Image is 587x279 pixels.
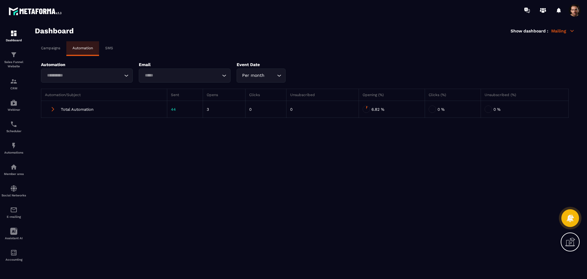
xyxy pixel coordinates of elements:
p: Dashboard [2,39,26,42]
th: Opening (%) [359,89,425,101]
td: 0 [286,101,359,118]
a: accountantaccountantAccounting [2,244,26,266]
th: Unsubscribed (%) [481,89,569,101]
p: Show dashboard : [511,28,548,33]
input: Search for option [143,72,220,79]
img: formation [10,51,17,58]
div: 0 % [429,105,477,114]
img: automations [10,99,17,106]
img: accountant [10,249,17,256]
p: E-mailing [2,215,26,218]
a: automationsautomationsWebinar [2,95,26,116]
p: Accounting [2,258,26,261]
td: 3 [203,101,245,118]
input: Search for option [45,72,123,79]
div: Search for option [41,69,133,83]
p: CRM [2,87,26,90]
th: Unsubscribed [286,89,359,101]
p: Campaigns [41,46,60,50]
p: Scheduler [2,129,26,133]
a: formationformationCRM [2,73,26,95]
a: Assistant AI [2,223,26,244]
th: Opens [203,89,245,101]
p: Sales Funnel Website [2,60,26,69]
p: Assistant AI [2,236,26,240]
a: automationsautomationsAutomations [2,137,26,159]
img: formation [10,78,17,85]
div: Search for option [237,69,286,83]
a: formationformationDashboard [2,25,26,46]
th: Sent [167,89,203,101]
img: email [10,206,17,214]
img: logo [9,6,64,17]
p: SMS [105,46,113,50]
img: formation [10,30,17,37]
p: Automations [2,151,26,154]
p: Event Date [237,62,313,67]
div: 0 % [485,105,565,114]
p: Webinar [2,108,26,111]
h3: Dashboard [35,27,74,35]
img: scheduler [10,121,17,128]
a: social-networksocial-networkSocial Networks [2,180,26,202]
div: 6.82 % [363,105,421,114]
div: Search for option [139,69,231,83]
div: Total Automation [45,105,163,114]
p: Social Networks [2,194,26,197]
a: automationsautomationsMember area [2,159,26,180]
img: social-network [10,185,17,192]
p: Email [139,62,231,67]
p: Member area [2,172,26,176]
img: automations [10,142,17,149]
td: 0 [245,101,286,118]
th: Clicks [245,89,286,101]
th: Automation/Subject [41,89,167,101]
a: formationformationSales Funnel Website [2,46,26,73]
p: Automation [41,62,133,67]
img: automations [10,163,17,171]
input: Search for option [266,72,275,79]
span: Per month [241,72,266,79]
td: 44 [167,101,203,118]
p: Mailing [551,28,575,34]
th: Clicks (%) [425,89,481,101]
a: schedulerschedulerScheduler [2,116,26,137]
a: emailemailE-mailing [2,202,26,223]
p: Automation [72,46,93,50]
